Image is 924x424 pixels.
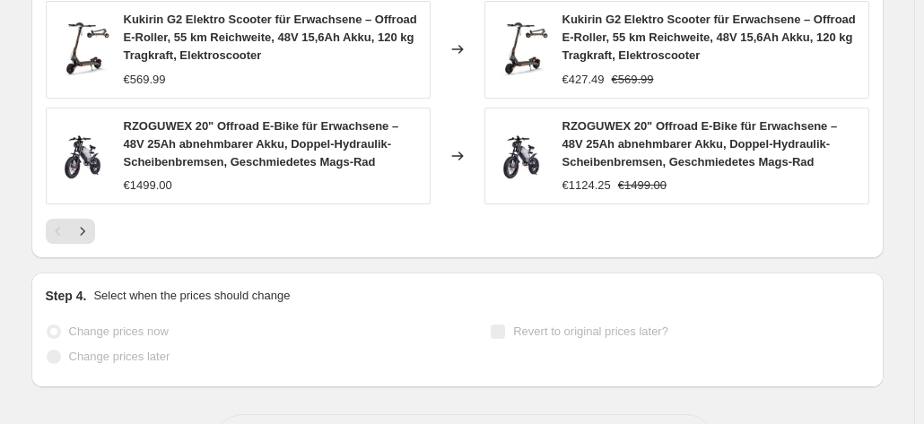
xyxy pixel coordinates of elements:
img: 61QVfaQ9ACL_80x.jpg [494,22,548,76]
span: Revert to original prices later? [513,324,668,338]
span: RZOGUWEX 20" Offroad E-Bike für Erwachsene – 48V 25Ah abnehmbarer Akku, Doppel-Hydraulik-Scheiben... [124,119,399,169]
img: 71GppE_2yWL_80x.jpg [494,129,548,183]
h2: Step 4. [46,287,87,305]
img: 61QVfaQ9ACL_80x.jpg [56,22,109,76]
nav: Pagination [46,219,95,244]
div: €1499.00 [124,177,172,195]
button: Next [70,219,95,244]
span: Change prices later [69,350,170,363]
strike: €569.99 [612,71,654,89]
img: 71GppE_2yWL_80x.jpg [56,129,109,183]
div: €1124.25 [562,177,611,195]
span: RZOGUWEX 20" Offroad E-Bike für Erwachsene – 48V 25Ah abnehmbarer Akku, Doppel-Hydraulik-Scheiben... [562,119,838,169]
strike: €1499.00 [618,177,667,195]
div: €569.99 [124,71,166,89]
span: Change prices now [69,324,169,338]
span: Kukirin G2 Elektro Scooter für Erwachsene – Offroad E-Roller, 55 km Reichweite, 48V 15,6Ah Akku, ... [124,13,417,62]
p: Select when the prices should change [93,287,290,305]
span: Kukirin G2 Elektro Scooter für Erwachsene – Offroad E-Roller, 55 km Reichweite, 48V 15,6Ah Akku, ... [562,13,856,62]
div: €427.49 [562,71,605,89]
